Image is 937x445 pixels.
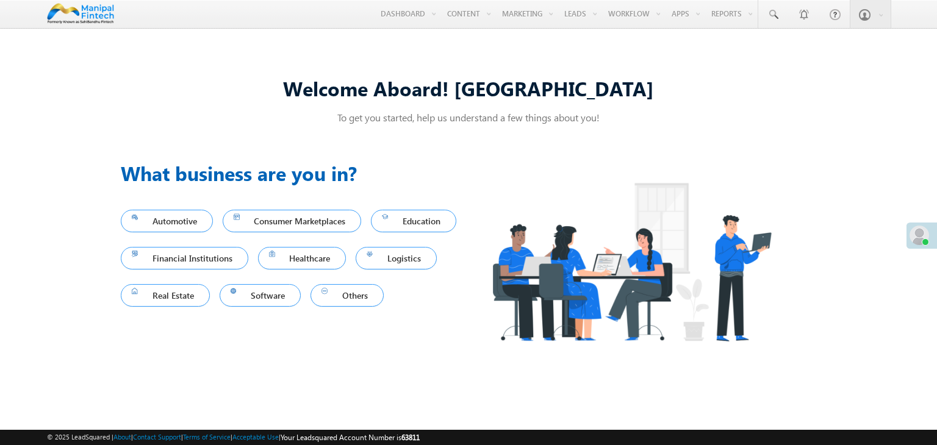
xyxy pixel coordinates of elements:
span: Consumer Marketplaces [234,213,351,229]
p: To get you started, help us understand a few things about you! [121,111,816,124]
span: Logistics [367,250,426,266]
span: 63811 [401,433,420,442]
h3: What business are you in? [121,158,468,188]
span: Financial Institutions [132,250,237,266]
span: Automotive [132,213,202,229]
span: Software [231,287,290,304]
div: Welcome Aboard! [GEOGRAPHIC_DATA] [121,75,816,101]
a: Acceptable Use [232,433,279,441]
span: Healthcare [269,250,336,266]
span: Others [321,287,373,304]
a: Contact Support [133,433,181,441]
a: About [113,433,131,441]
img: Industry.png [468,158,794,365]
span: Your Leadsquared Account Number is [281,433,420,442]
span: Real Estate [132,287,199,304]
a: Terms of Service [183,433,231,441]
img: Custom Logo [47,3,115,24]
span: © 2025 LeadSquared | | | | | [47,432,420,443]
span: Education [382,213,445,229]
